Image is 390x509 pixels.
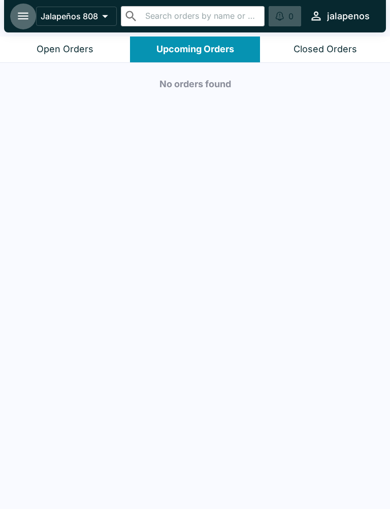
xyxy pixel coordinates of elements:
[36,7,117,26] button: Jalapeños 808
[327,10,370,22] div: jalapenos
[305,5,374,27] button: jalapenos
[10,3,36,29] button: open drawer
[156,44,234,55] div: Upcoming Orders
[41,11,98,21] p: Jalapeños 808
[288,11,294,21] p: 0
[294,44,357,55] div: Closed Orders
[142,9,260,23] input: Search orders by name or phone number
[37,44,93,55] div: Open Orders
